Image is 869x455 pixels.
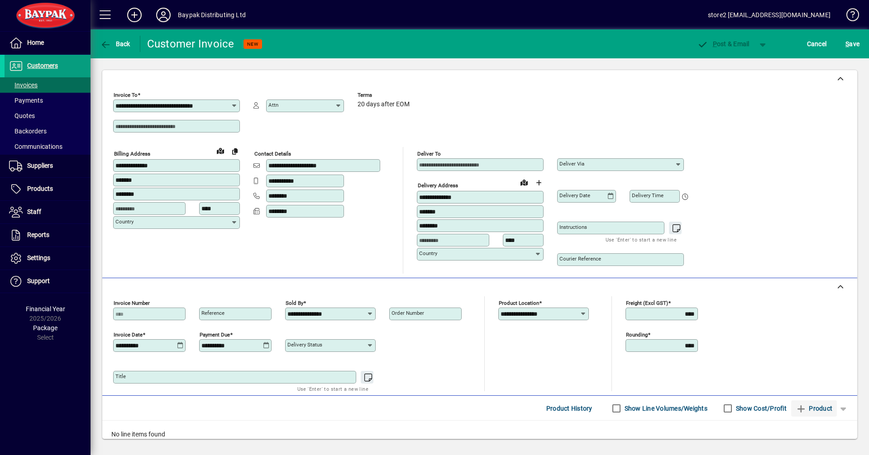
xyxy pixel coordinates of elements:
mat-label: Country [419,250,437,256]
div: Baypak Distributing Ltd [178,8,246,22]
a: View on map [213,143,228,158]
label: Show Line Volumes/Weights [623,404,707,413]
button: Cancel [805,36,829,52]
a: Invoices [5,77,91,93]
mat-label: Invoice To [114,92,138,98]
a: View on map [517,175,531,190]
button: Copy to Delivery address [228,144,242,158]
span: Support [27,277,50,284]
button: Choose address [531,175,546,190]
span: Products [27,185,53,192]
span: P [713,40,717,47]
span: Product [796,401,832,416]
span: Staff [27,208,41,215]
span: Settings [27,254,50,261]
mat-label: Title [115,373,126,379]
mat-label: Invoice date [114,332,143,338]
div: No line items found [102,421,857,448]
span: Reports [27,231,49,238]
mat-label: Delivery time [632,192,664,199]
button: Save [843,36,862,52]
a: Payments [5,93,91,108]
mat-label: Invoice number [114,300,150,306]
span: S [845,40,849,47]
a: Suppliers [5,155,91,177]
button: Profile [149,7,178,23]
mat-label: Deliver To [417,151,441,157]
app-page-header-button: Back [91,36,140,52]
label: Show Cost/Profit [734,404,787,413]
span: Back [100,40,130,47]
mat-label: Order number [392,310,424,316]
button: Product History [543,400,596,417]
span: Payments [9,97,43,104]
mat-hint: Use 'Enter' to start a new line [606,234,677,245]
mat-label: Delivery status [287,341,322,348]
button: Product [791,400,837,417]
a: Products [5,178,91,200]
button: Post & Email [692,36,754,52]
a: Backorders [5,123,91,139]
button: Back [98,36,133,52]
span: Package [33,324,57,332]
span: Backorders [9,128,47,135]
mat-label: Deliver via [559,161,584,167]
mat-label: Courier Reference [559,256,601,262]
a: Support [5,270,91,293]
a: Knowledge Base [840,2,858,31]
mat-label: Sold by [286,300,303,306]
mat-label: Delivery date [559,192,590,199]
span: Financial Year [26,305,65,313]
mat-label: Instructions [559,224,587,230]
mat-label: Payment due [200,332,230,338]
span: Invoices [9,81,38,89]
span: Cancel [807,37,827,51]
a: Reports [5,224,91,246]
span: Customers [27,62,58,69]
span: ave [845,37,859,51]
mat-label: Product location [499,300,539,306]
a: Communications [5,139,91,154]
mat-hint: Use 'Enter' to start a new line [297,384,368,394]
a: Quotes [5,108,91,123]
span: Suppliers [27,162,53,169]
span: Home [27,39,44,46]
span: NEW [247,41,258,47]
button: Add [120,7,149,23]
a: Home [5,32,91,54]
mat-label: Rounding [626,332,648,338]
mat-label: Reference [201,310,224,316]
mat-label: Country [115,218,134,225]
div: Customer Invoice [147,37,234,51]
mat-label: Freight (excl GST) [626,300,668,306]
a: Settings [5,247,91,270]
span: ost & Email [697,40,750,47]
span: Terms [358,92,412,98]
div: store2 [EMAIL_ADDRESS][DOMAIN_NAME] [708,8,831,22]
span: Product History [546,401,592,416]
a: Staff [5,201,91,223]
mat-label: Attn [268,102,278,108]
span: Quotes [9,112,35,119]
span: Communications [9,143,62,150]
span: 20 days after EOM [358,101,410,108]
